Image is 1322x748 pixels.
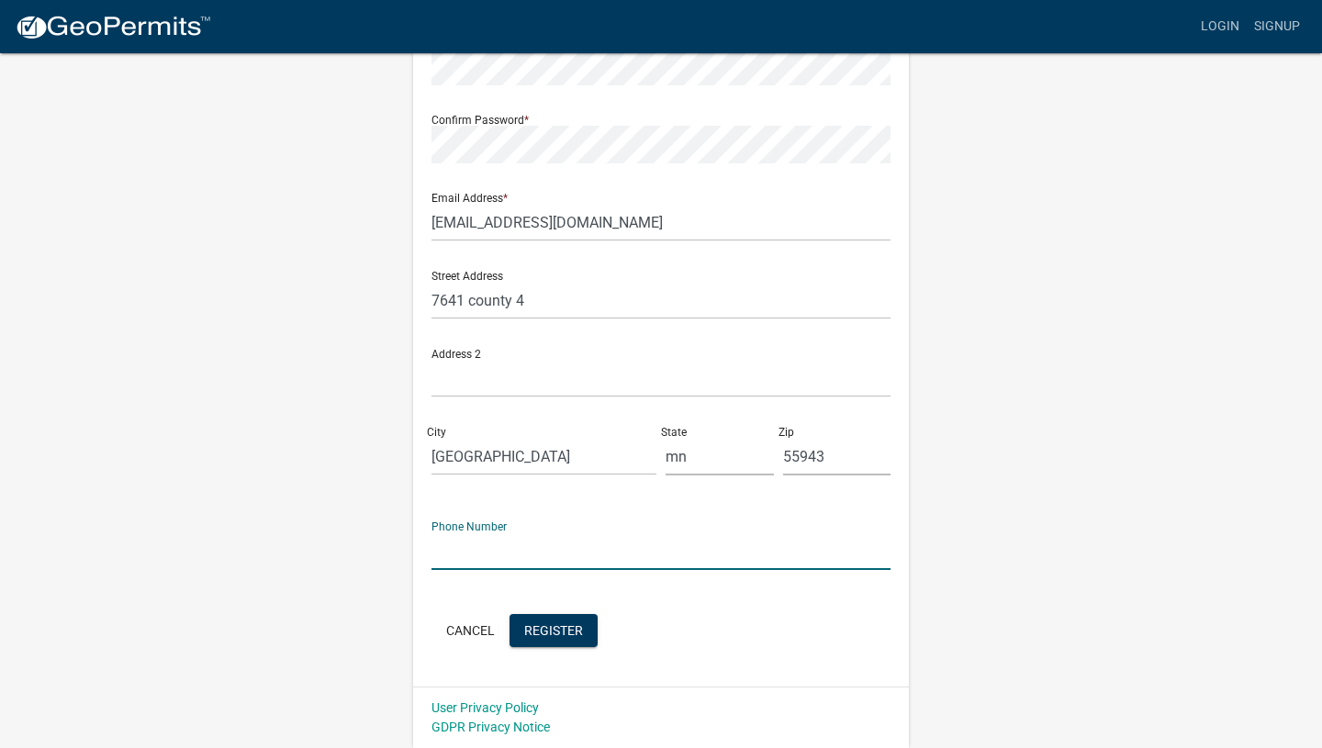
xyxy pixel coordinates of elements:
[431,700,539,715] a: User Privacy Policy
[524,622,583,637] span: Register
[510,614,598,647] button: Register
[1193,9,1247,44] a: Login
[1247,9,1307,44] a: Signup
[431,614,510,647] button: Cancel
[431,720,550,734] a: GDPR Privacy Notice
